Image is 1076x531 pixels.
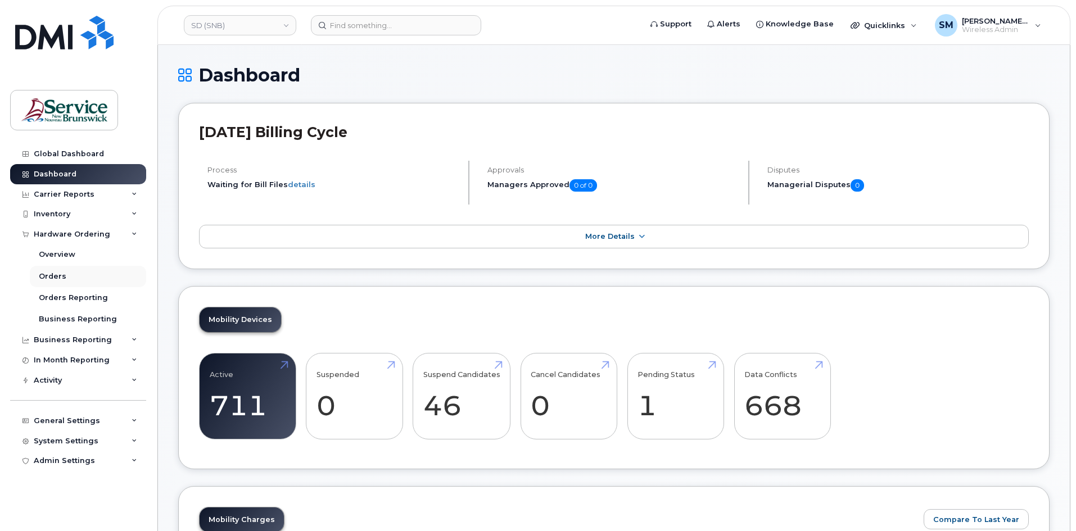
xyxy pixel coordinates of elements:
[423,359,500,433] a: Suspend Candidates 46
[288,180,315,189] a: details
[851,179,864,192] span: 0
[569,179,597,192] span: 0 of 0
[210,359,286,433] a: Active 711
[487,179,739,192] h5: Managers Approved
[638,359,713,433] a: Pending Status 1
[767,166,1029,174] h4: Disputes
[317,359,392,433] a: Suspended 0
[200,307,281,332] a: Mobility Devices
[207,166,459,174] h4: Process
[744,359,820,433] a: Data Conflicts 668
[585,232,635,240] span: More Details
[767,179,1029,192] h5: Managerial Disputes
[207,179,459,190] li: Waiting for Bill Files
[487,166,739,174] h4: Approvals
[531,359,607,433] a: Cancel Candidates 0
[933,514,1019,525] span: Compare To Last Year
[924,509,1029,529] button: Compare To Last Year
[199,124,1029,140] h2: [DATE] Billing Cycle
[178,65,1050,85] h1: Dashboard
